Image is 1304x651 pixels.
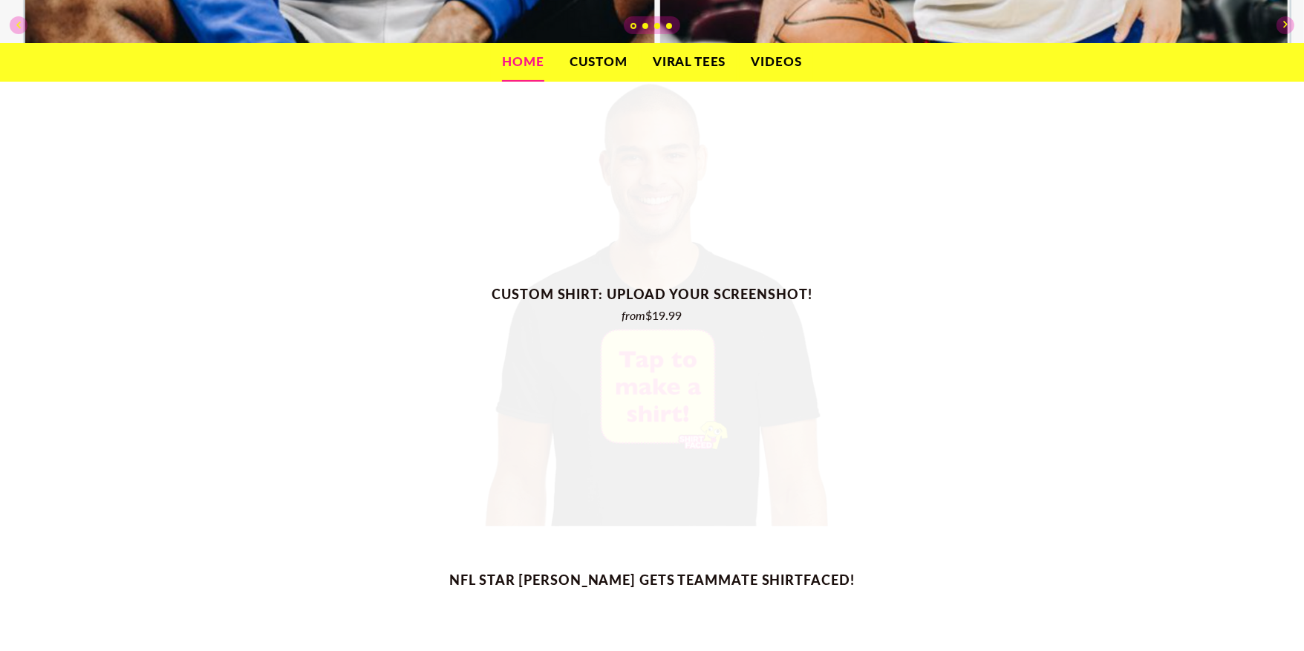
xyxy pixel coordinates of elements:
[2,9,35,42] button: Previous slide
[491,43,555,80] a: Home
[654,24,662,31] a: Load slide 3
[1269,9,1302,42] button: Next slide
[642,43,737,80] a: Viral Tees
[630,24,638,31] a: Slide 1, current
[642,24,650,31] a: Load slide 2
[26,283,1278,304] p: Custom Shirt: Upload Your Screenshot!
[377,571,927,589] h2: NFL star [PERSON_NAME] gets teammate ShirtFaced!
[740,43,812,80] a: Videos
[666,24,674,31] a: Load slide 4
[622,308,646,322] span: from
[26,306,1278,325] p: $19.99
[558,43,639,80] a: Custom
